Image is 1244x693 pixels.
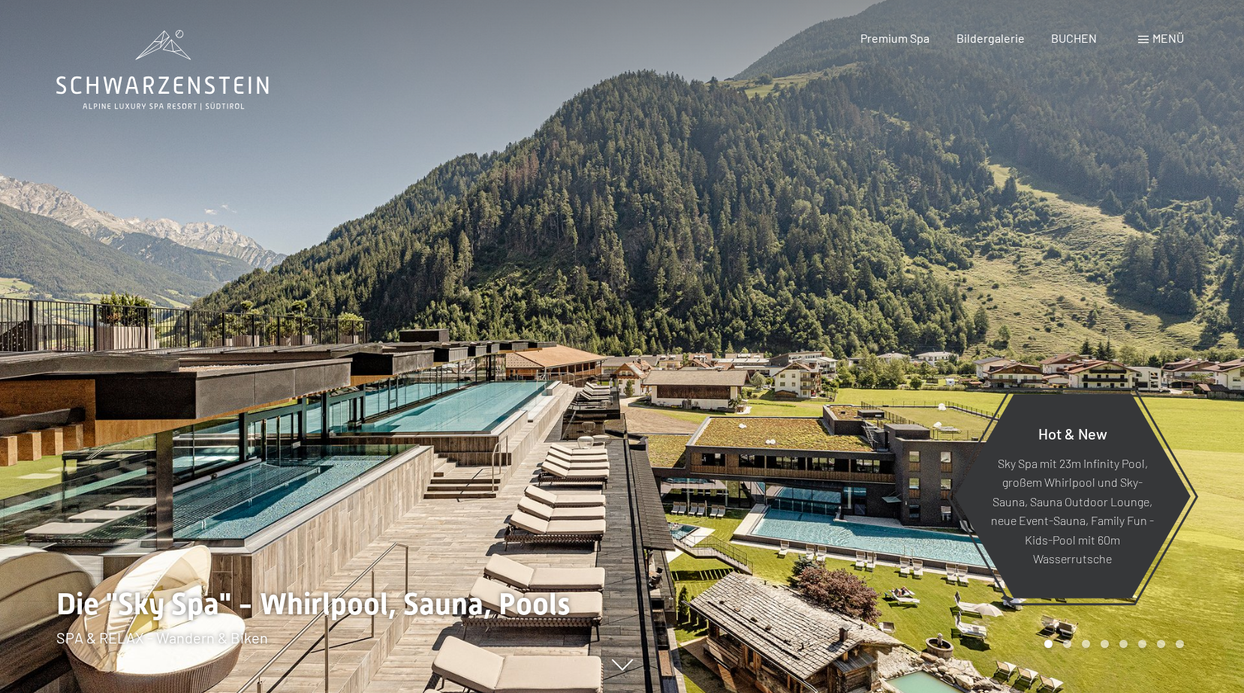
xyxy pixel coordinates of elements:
div: Carousel Pagination [1039,640,1184,648]
div: Carousel Page 8 [1176,640,1184,648]
a: BUCHEN [1051,31,1097,45]
div: Carousel Page 1 (Current Slide) [1044,640,1053,648]
span: Menü [1152,31,1184,45]
div: Carousel Page 3 [1082,640,1090,648]
div: Carousel Page 2 [1063,640,1071,648]
span: Hot & New [1038,424,1107,442]
div: Carousel Page 5 [1119,640,1128,648]
div: Carousel Page 4 [1101,640,1109,648]
div: Carousel Page 7 [1157,640,1165,648]
a: Premium Spa [860,31,929,45]
a: Bildergalerie [956,31,1025,45]
a: Hot & New Sky Spa mit 23m Infinity Pool, großem Whirlpool und Sky-Sauna, Sauna Outdoor Lounge, ne... [953,393,1191,599]
div: Carousel Page 6 [1138,640,1146,648]
p: Sky Spa mit 23m Infinity Pool, großem Whirlpool und Sky-Sauna, Sauna Outdoor Lounge, neue Event-S... [991,453,1154,568]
